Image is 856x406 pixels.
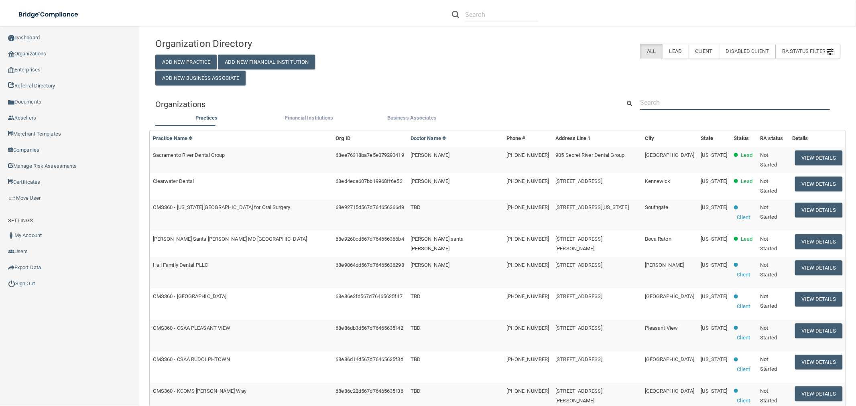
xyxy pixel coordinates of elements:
[153,325,231,331] span: OMS360 - CSAA PLEASANT VIEW
[411,178,449,184] span: [PERSON_NAME]
[153,356,230,362] span: OMS360 - CSAA RUDOLPHTOWN
[8,51,14,57] img: organization-icon.f8decf85.png
[737,302,750,311] p: Client
[645,356,695,362] span: [GEOGRAPHIC_DATA]
[701,388,728,394] span: [US_STATE]
[760,293,777,309] span: Not Started
[701,325,728,331] span: [US_STATE]
[8,248,14,255] img: icon-users.e205127d.png
[335,356,403,362] span: 68e86d14d567d76465635f3d
[506,204,549,210] span: [PHONE_NUMBER]
[701,152,728,158] span: [US_STATE]
[411,325,421,331] span: TBD
[741,177,752,186] p: Lead
[195,115,218,121] span: Practices
[760,388,777,404] span: Not Started
[153,388,246,394] span: OMS360 - KCOMS [PERSON_NAME] Way
[789,130,846,147] th: Details
[760,356,777,372] span: Not Started
[8,67,14,73] img: enterprise.0d942306.png
[688,44,719,59] label: Client
[555,262,602,268] span: [STREET_ADDRESS]
[555,356,602,362] span: [STREET_ADDRESS]
[465,7,539,22] input: Search
[698,130,731,147] th: State
[335,204,404,210] span: 68e92715d567d764656366d9
[642,130,698,147] th: City
[503,130,552,147] th: Phone #
[411,204,421,210] span: TBD
[285,115,333,121] span: Financial Institutions
[555,293,602,299] span: [STREET_ADDRESS]
[760,325,777,341] span: Not Started
[506,388,549,394] span: [PHONE_NUMBER]
[8,232,14,239] img: ic_user_dark.df1a06c3.png
[737,396,750,406] p: Client
[411,293,421,299] span: TBD
[411,388,421,394] span: TBD
[506,325,549,331] span: [PHONE_NUMBER]
[645,262,684,268] span: [PERSON_NAME]
[795,260,842,275] button: View Details
[258,113,361,125] li: Financial Institutions
[506,178,549,184] span: [PHONE_NUMBER]
[153,236,307,242] span: [PERSON_NAME] Santa [PERSON_NAME] MD [GEOGRAPHIC_DATA]
[506,236,549,242] span: [PHONE_NUMBER]
[335,388,403,394] span: 68e86c22d567d76465635f36
[645,388,695,394] span: [GEOGRAPHIC_DATA]
[335,293,402,299] span: 68e86e3fd567d76465635f47
[795,203,842,217] button: View Details
[795,292,842,307] button: View Details
[701,356,728,362] span: [US_STATE]
[8,99,14,106] img: icon-documents.8dae5593.png
[332,130,407,147] th: Org ID
[701,178,728,184] span: [US_STATE]
[737,270,750,280] p: Client
[8,216,33,225] label: SETTINGS
[153,262,208,268] span: Hall Family Dental PLLC
[153,135,193,141] a: Practice Name
[760,152,777,168] span: Not Started
[155,100,608,109] h5: Organizations
[701,293,728,299] span: [US_STATE]
[153,204,290,210] span: OMS360 - [US_STATE][GEOGRAPHIC_DATA] for Oral Surgery
[645,293,695,299] span: [GEOGRAPHIC_DATA]
[795,355,842,369] button: View Details
[645,325,678,331] span: Pleasant View
[335,262,404,268] span: 68e9064dd567d76465636298
[663,44,688,59] label: Lead
[645,204,669,210] span: Southgate
[552,130,642,147] th: Address Line 1
[782,48,834,54] span: RA Status Filter
[731,130,757,147] th: Status
[737,333,750,343] p: Client
[335,325,403,331] span: 68e86db3d567d76465635f42
[701,262,728,268] span: [US_STATE]
[795,386,842,401] button: View Details
[795,177,842,191] button: View Details
[155,39,376,49] h4: Organization Directory
[757,130,789,147] th: RA status
[411,152,449,158] span: [PERSON_NAME]
[335,178,402,184] span: 68ed4eca607bb19968ff6e53
[387,115,437,121] span: Business Associates
[737,213,750,222] p: Client
[506,262,549,268] span: [PHONE_NUMBER]
[361,113,464,125] li: Business Associate
[153,178,194,184] span: Clearwater Dental
[555,178,602,184] span: [STREET_ADDRESS]
[760,204,777,220] span: Not Started
[155,71,246,85] button: Add New Business Associate
[795,234,842,249] button: View Details
[795,323,842,338] button: View Details
[8,115,14,121] img: ic_reseller.de258add.png
[8,35,14,41] img: ic_dashboard_dark.d01f4a41.png
[555,204,629,210] span: [STREET_ADDRESS][US_STATE]
[795,150,842,165] button: View Details
[741,150,752,160] p: Lead
[155,113,258,125] li: Practices
[719,44,776,59] label: Disabled Client
[760,262,777,278] span: Not Started
[741,234,752,244] p: Lead
[555,152,624,158] span: 905 Secret River Dental Group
